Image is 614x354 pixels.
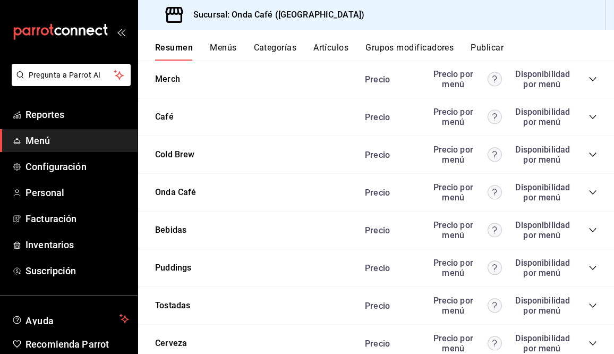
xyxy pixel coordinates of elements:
div: Disponibilidad por menú [515,258,568,278]
button: collapse-category-row [589,150,597,159]
button: Artículos [313,43,348,61]
div: Precio por menú [428,182,502,203]
div: Disponibilidad por menú [515,220,568,240]
button: Tostadas [155,300,190,312]
span: Inventarios [25,238,129,252]
span: Ayuda [25,313,115,325]
button: Pregunta a Parrot AI [12,64,131,86]
span: Facturación [25,212,129,226]
span: Configuración [25,159,129,174]
button: collapse-category-row [589,264,597,272]
div: Disponibilidad por menú [515,333,568,353]
div: Disponibilidad por menú [515,69,568,89]
button: Puddings [155,262,191,274]
button: Categorías [254,43,297,61]
span: Pregunta a Parrot AI [29,70,114,81]
div: Precio [354,188,422,198]
button: Cold Brew [155,149,195,161]
a: Pregunta a Parrot AI [7,77,131,88]
button: Café [155,111,174,123]
button: Bebidas [155,224,186,237]
button: collapse-category-row [589,339,597,348]
div: Precio [354,263,422,273]
div: Precio [354,225,422,235]
span: Suscripción [25,264,129,278]
button: Merch [155,73,180,86]
button: Resumen [155,43,193,61]
button: collapse-category-row [589,188,597,197]
button: Menús [210,43,236,61]
div: Precio por menú [428,258,502,278]
div: Precio [354,74,422,85]
button: Onda Café [155,187,197,199]
button: collapse-category-row [589,301,597,310]
span: Menú [25,133,129,148]
div: Disponibilidad por menú [515,182,568,203]
button: open_drawer_menu [117,28,125,36]
div: Precio [354,339,422,349]
button: Cerveza [155,338,187,350]
div: Precio por menú [428,69,502,89]
h3: Sucursal: Onda Café ([GEOGRAPHIC_DATA]) [185,9,364,21]
div: Disponibilidad por menú [515,145,568,165]
div: Disponibilidad por menú [515,107,568,127]
div: Precio [354,301,422,311]
div: Precio por menú [428,145,502,165]
div: Precio [354,112,422,122]
div: Precio por menú [428,220,502,240]
button: collapse-category-row [589,75,597,83]
div: Precio por menú [428,296,502,316]
button: Grupos modificadores [365,43,454,61]
span: Personal [25,186,129,200]
button: collapse-category-row [589,113,597,121]
div: navigation tabs [155,43,614,61]
div: Precio por menú [428,107,502,127]
button: collapse-category-row [589,226,597,234]
div: Disponibilidad por menú [515,296,568,316]
span: Recomienda Parrot [25,337,129,351]
div: Precio [354,150,422,160]
button: Publicar [471,43,504,61]
span: Reportes [25,107,129,122]
div: Precio por menú [428,333,502,353]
